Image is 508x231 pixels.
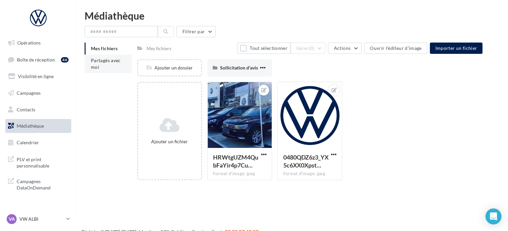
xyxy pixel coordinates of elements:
[17,123,44,129] span: Médiathèque
[61,57,69,62] div: 46
[4,174,73,194] a: Campagnes DataOnDemand
[485,208,501,224] div: Open Intercom Messenger
[4,103,73,117] a: Contacts
[334,45,350,51] span: Actions
[213,171,267,177] div: Format d'image: jpeg
[17,177,69,191] span: Campagnes DataOnDemand
[213,154,258,169] span: HRWtgUZM4QubFaYir4p7Cu3O4cNsKgQdcvxROTcN52pyAWQI74mxNAzSfVfArWQ3KhWpWyUJ5lQHP83jRQ=s0
[91,46,118,51] span: Mes fichiers
[4,69,73,83] a: Visibilité en ligne
[283,171,337,177] div: Format d'image: jpeg
[5,213,71,225] a: VA VW ALBI
[18,73,54,79] span: Visibilité en ligne
[141,138,198,145] div: Ajouter un fichier
[4,136,73,150] a: Calendrier
[364,43,427,54] button: Ouvrir l'éditeur d'image
[176,26,216,37] button: Filtrer par
[4,53,73,67] a: Boîte de réception46
[309,46,315,51] span: (0)
[17,57,55,62] span: Boîte de réception
[138,64,201,71] div: Ajouter un dossier
[17,106,35,112] span: Contacts
[4,36,73,50] a: Opérations
[85,11,500,21] div: Médiathèque
[19,216,64,222] p: VW ALBI
[283,154,328,169] span: 0480QDZ6z3_YX5c6XX0XpstS3VajzE1j65tp6Le4EFL1pv6mY86_n6tkLfnWTJWXb2X6ISNmBqr2gm1osw=s0
[291,43,326,54] button: Gérer(0)
[17,140,39,145] span: Calendrier
[17,40,41,46] span: Opérations
[4,119,73,133] a: Médiathèque
[4,86,73,100] a: Campagnes
[430,43,482,54] button: Importer un fichier
[237,43,290,54] button: Tout sélectionner
[91,58,121,70] span: Partagés avec moi
[146,45,171,52] div: Mes fichiers
[17,155,69,169] span: PLV et print personnalisable
[220,65,258,70] span: Sollicitation d'avis
[17,90,41,96] span: Campagnes
[328,43,361,54] button: Actions
[9,216,15,222] span: VA
[435,45,477,51] span: Importer un fichier
[4,152,73,172] a: PLV et print personnalisable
